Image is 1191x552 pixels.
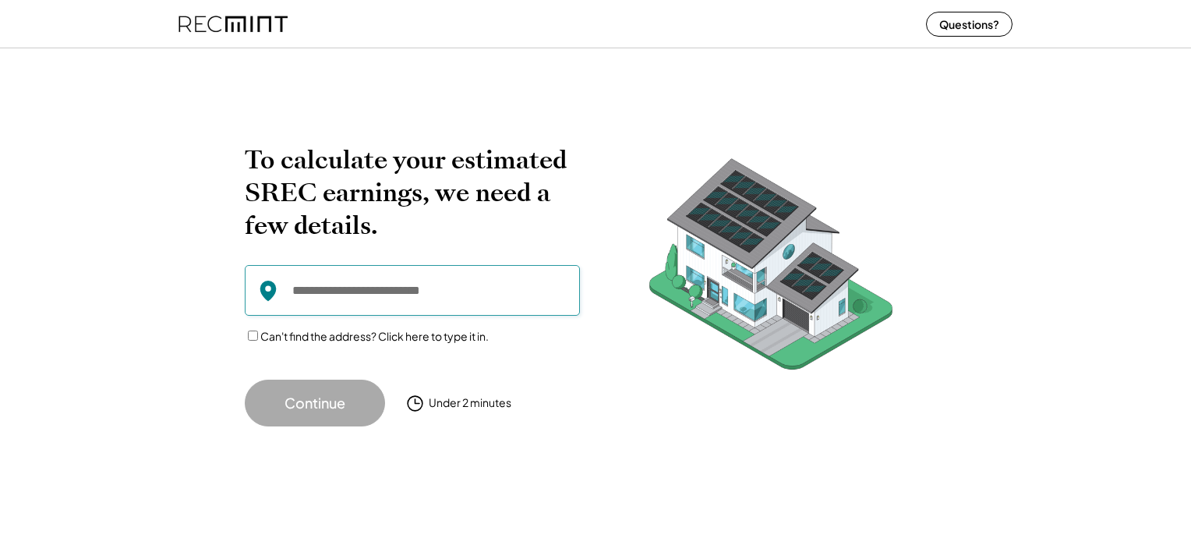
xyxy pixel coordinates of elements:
[178,3,288,44] img: recmint-logotype%403x%20%281%29.jpeg
[260,329,489,343] label: Can't find the address? Click here to type it in.
[619,143,923,394] img: RecMintArtboard%207.png
[245,143,580,242] h2: To calculate your estimated SREC earnings, we need a few details.
[429,395,511,411] div: Under 2 minutes
[926,12,1013,37] button: Questions?
[245,380,385,426] button: Continue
